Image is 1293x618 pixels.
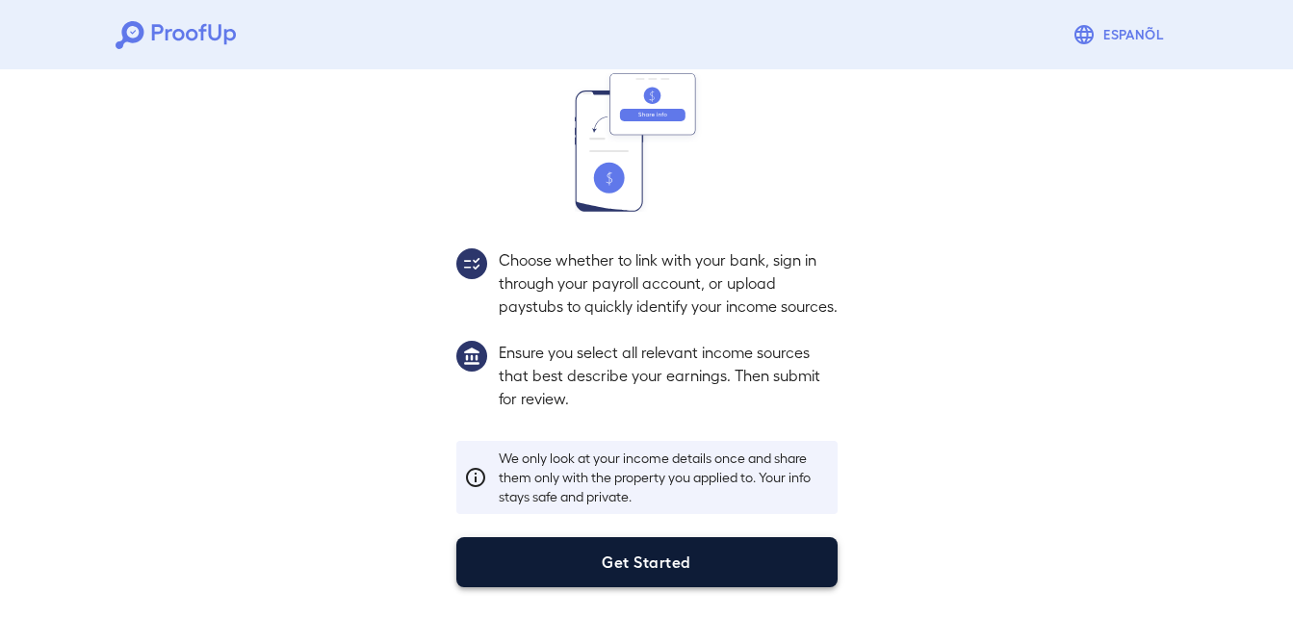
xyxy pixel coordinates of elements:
[499,341,838,410] p: Ensure you select all relevant income sources that best describe your earnings. Then submit for r...
[575,73,719,212] img: transfer_money.svg
[1065,15,1177,54] button: Espanõl
[456,248,487,279] img: group2.svg
[499,449,830,506] p: We only look at your income details once and share them only with the property you applied to. Yo...
[499,248,838,318] p: Choose whether to link with your bank, sign in through your payroll account, or upload paystubs t...
[456,341,487,372] img: group1.svg
[456,537,838,587] button: Get Started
